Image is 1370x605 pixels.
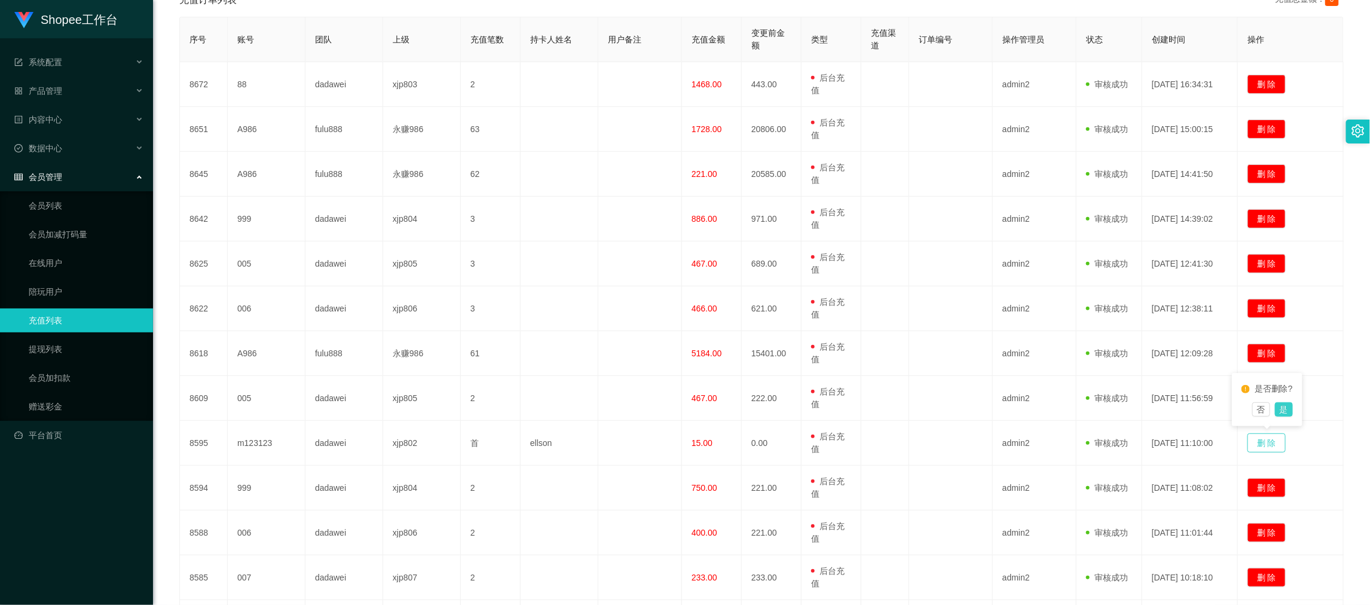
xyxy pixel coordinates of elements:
[692,483,717,493] span: 750.00
[1241,383,1293,395] div: 是否删除?
[692,259,717,268] span: 467.00
[692,573,717,582] span: 233.00
[811,342,845,364] span: 后台充值
[383,242,461,286] td: xjp805
[692,393,717,403] span: 467.00
[919,35,952,44] span: 订单编号
[29,337,143,361] a: 提现列表
[993,107,1077,152] td: admin2
[811,207,845,230] span: 后台充值
[1351,124,1365,137] i: 图标: setting
[1142,286,1238,331] td: [DATE] 12:38:11
[461,331,521,376] td: 61
[180,466,228,511] td: 8594
[305,376,383,421] td: dadawei
[742,376,802,421] td: 222.00
[811,163,845,185] span: 后台充值
[751,28,785,50] span: 变更前金额
[692,304,717,313] span: 466.00
[1086,573,1128,582] span: 审核成功
[742,555,802,600] td: 233.00
[461,466,521,511] td: 2
[1142,376,1238,421] td: [DATE] 11:56:59
[1247,523,1286,542] button: 删 除
[1142,421,1238,466] td: [DATE] 11:10:00
[811,118,845,140] span: 后台充值
[305,511,383,555] td: dadawei
[315,35,332,44] span: 团队
[1247,209,1286,228] button: 删 除
[993,511,1077,555] td: admin2
[305,62,383,107] td: dadawei
[1247,35,1264,44] span: 操作
[1086,438,1128,448] span: 审核成功
[383,152,461,197] td: 永赚986
[1142,511,1238,555] td: [DATE] 11:01:44
[692,124,722,134] span: 1728.00
[993,62,1077,107] td: admin2
[461,421,521,466] td: 首
[811,252,845,274] span: 后台充值
[1142,242,1238,286] td: [DATE] 12:41:30
[180,286,228,331] td: 8622
[228,511,305,555] td: 006
[993,242,1077,286] td: admin2
[29,194,143,218] a: 会员列表
[14,173,23,181] i: 图标: table
[29,222,143,246] a: 会员加减打码量
[1142,197,1238,242] td: [DATE] 14:39:02
[41,1,118,39] h1: Shopee工作台
[14,115,62,124] span: 内容中心
[305,197,383,242] td: dadawei
[29,280,143,304] a: 陪玩用户
[811,35,828,44] span: 类型
[180,62,228,107] td: 8672
[1247,433,1286,453] button: 删 除
[1002,35,1044,44] span: 操作管理员
[692,169,717,179] span: 221.00
[29,251,143,275] a: 在线用户
[228,466,305,511] td: 999
[993,555,1077,600] td: admin2
[228,197,305,242] td: 999
[1247,478,1286,497] button: 删 除
[993,421,1077,466] td: admin2
[742,466,802,511] td: 221.00
[228,286,305,331] td: 006
[1086,214,1128,224] span: 审核成功
[461,152,521,197] td: 62
[383,331,461,376] td: 永赚986
[1086,304,1128,313] span: 审核成功
[383,62,461,107] td: xjp803
[305,107,383,152] td: fulu888
[1247,299,1286,318] button: 删 除
[1086,528,1128,537] span: 审核成功
[1086,259,1128,268] span: 审核成功
[383,376,461,421] td: xjp805
[1086,349,1128,358] span: 审核成功
[811,521,845,543] span: 后台充值
[461,197,521,242] td: 3
[305,242,383,286] td: dadawei
[742,152,802,197] td: 20585.00
[742,62,802,107] td: 443.00
[692,528,717,537] span: 400.00
[14,86,62,96] span: 产品管理
[811,387,845,409] span: 后台充值
[1152,35,1185,44] span: 创建时间
[1086,483,1128,493] span: 审核成功
[461,376,521,421] td: 2
[14,12,33,29] img: logo.9652507e.png
[14,115,23,124] i: 图标: profile
[742,197,802,242] td: 971.00
[14,87,23,95] i: 图标: appstore-o
[1247,254,1286,273] button: 删 除
[521,421,598,466] td: ellson
[742,331,802,376] td: 15401.00
[383,421,461,466] td: xjp802
[228,242,305,286] td: 005
[228,62,305,107] td: 88
[180,152,228,197] td: 8645
[692,80,722,89] span: 1468.00
[228,376,305,421] td: 005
